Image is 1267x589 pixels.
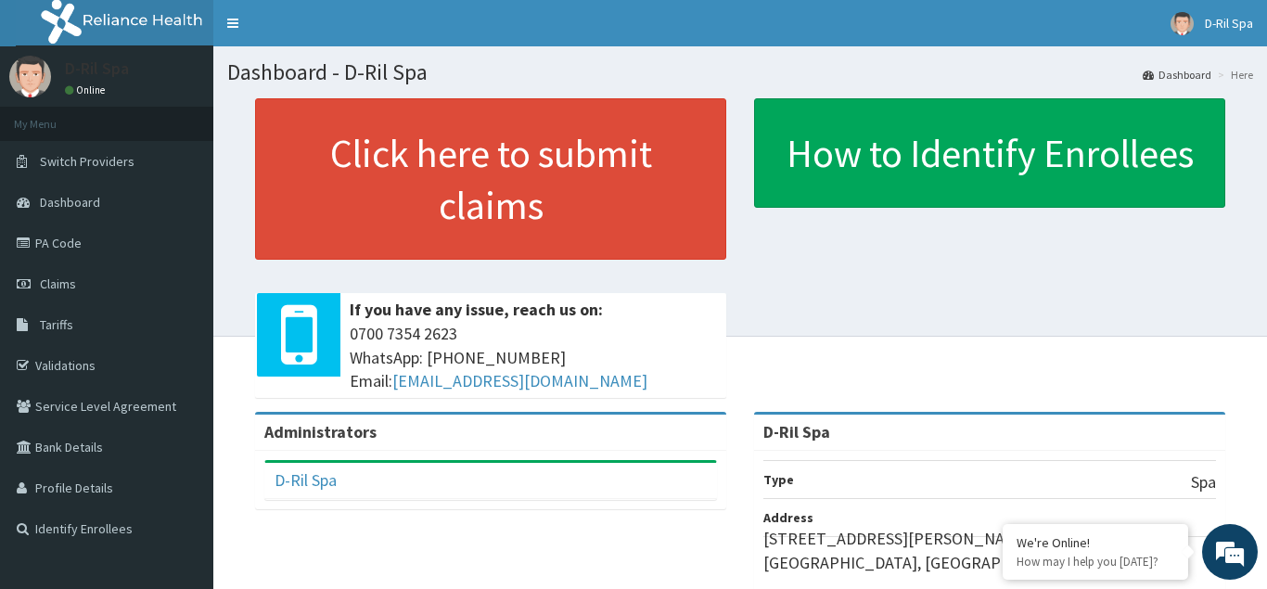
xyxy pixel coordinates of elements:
[40,275,76,292] span: Claims
[392,370,647,391] a: [EMAIL_ADDRESS][DOMAIN_NAME]
[227,60,1253,84] h1: Dashboard - D-Ril Spa
[1213,67,1253,83] li: Here
[255,98,726,260] a: Click here to submit claims
[40,316,73,333] span: Tariffs
[40,194,100,211] span: Dashboard
[763,527,1216,574] p: [STREET_ADDRESS][PERSON_NAME], off [GEOGRAPHIC_DATA], [GEOGRAPHIC_DATA]
[40,153,134,170] span: Switch Providers
[350,299,603,320] b: If you have any issue, reach us on:
[65,60,129,77] p: D-Ril Spa
[1171,12,1194,35] img: User Image
[1143,67,1211,83] a: Dashboard
[264,421,377,442] b: Administrators
[763,509,813,526] b: Address
[350,322,717,393] span: 0700 7354 2623 WhatsApp: [PHONE_NUMBER] Email:
[275,469,337,491] a: D-Ril Spa
[1205,15,1253,32] span: D-Ril Spa
[1017,534,1174,551] div: We're Online!
[763,471,794,488] b: Type
[1191,470,1216,494] p: Spa
[65,83,109,96] a: Online
[9,56,51,97] img: User Image
[1017,554,1174,570] p: How may I help you today?
[754,98,1225,208] a: How to Identify Enrollees
[763,421,830,442] strong: D-Ril Spa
